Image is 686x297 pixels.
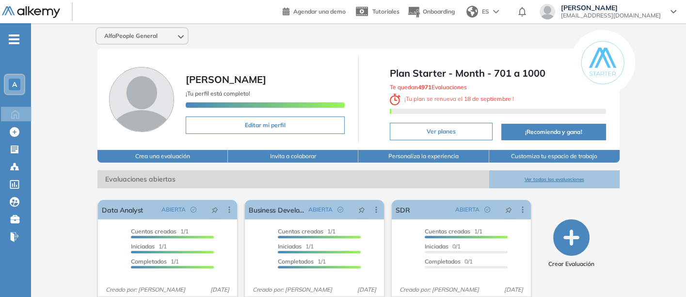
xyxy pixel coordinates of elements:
[493,10,499,14] img: arrow
[407,1,455,22] button: Onboarding
[97,170,489,188] span: Evaluaciones abiertas
[2,6,60,18] img: Logo
[418,83,431,91] b: 4971
[425,228,482,235] span: 1/1
[425,258,461,265] span: Completados
[358,206,365,214] span: pushpin
[308,205,333,214] span: ABIERTA
[102,200,143,219] a: Data Analyst
[396,285,483,294] span: Creado por: [PERSON_NAME]
[455,205,479,214] span: ABIERTA
[463,95,512,102] b: 18 de septiembre
[204,202,225,217] button: pushpin
[131,228,176,235] span: Cuentas creadas
[97,150,228,163] button: Crea una evaluación
[505,206,512,214] span: pushpin
[498,202,519,217] button: pushpin
[12,81,17,88] span: A
[278,243,302,250] span: Iniciadas
[561,12,661,19] span: [EMAIL_ADDRESS][DOMAIN_NAME]
[390,83,467,91] span: Te quedan Evaluaciones
[372,8,399,15] span: Tutoriales
[337,207,343,213] span: check-circle
[131,258,179,265] span: 1/1
[131,228,189,235] span: 1/1
[278,258,326,265] span: 1/1
[186,90,250,97] span: ¡Tu perfil está completo!
[561,4,661,12] span: [PERSON_NAME]
[500,285,527,294] span: [DATE]
[390,95,514,102] span: ¡ Tu plan se renueva el !
[351,202,372,217] button: pushpin
[548,260,594,268] span: Crear Evaluación
[104,32,158,40] span: AlfaPeople General
[131,243,167,250] span: 1/1
[293,8,346,15] span: Agendar una demo
[466,6,478,17] img: world
[390,123,493,140] button: Ver planes
[207,285,233,294] span: [DATE]
[186,116,345,134] button: Editar mi perfil
[278,228,323,235] span: Cuentas creadas
[425,243,448,250] span: Iniciadas
[283,5,346,16] a: Agendar una demo
[396,200,410,219] a: SDR
[353,285,380,294] span: [DATE]
[484,207,490,213] span: check-circle
[425,258,473,265] span: 0/1
[425,243,461,250] span: 0/1
[131,258,167,265] span: Completados
[489,150,620,163] button: Customiza tu espacio de trabajo
[423,8,455,15] span: Onboarding
[249,285,336,294] span: Creado por: [PERSON_NAME]
[390,66,606,81] span: Plan Starter - Month - 701 a 1000
[211,206,218,214] span: pushpin
[228,150,358,163] button: Invita a colaborar
[425,228,470,235] span: Cuentas creadas
[548,219,594,268] button: Crear Evaluación
[131,243,155,250] span: Iniciadas
[249,200,304,219] a: Business Development Specialist
[9,38,19,40] i: -
[390,94,400,105] img: clock-svg
[161,205,186,214] span: ABIERTA
[109,67,174,132] img: Foto de perfil
[489,170,620,188] button: Ver todas las evaluaciones
[278,258,314,265] span: Completados
[102,285,189,294] span: Creado por: [PERSON_NAME]
[278,228,335,235] span: 1/1
[186,73,266,85] span: [PERSON_NAME]
[191,207,196,213] span: check-circle
[358,150,489,163] button: Personaliza la experiencia
[278,243,314,250] span: 1/1
[501,124,606,140] button: ¡Recomienda y gana!
[482,7,489,16] span: ES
